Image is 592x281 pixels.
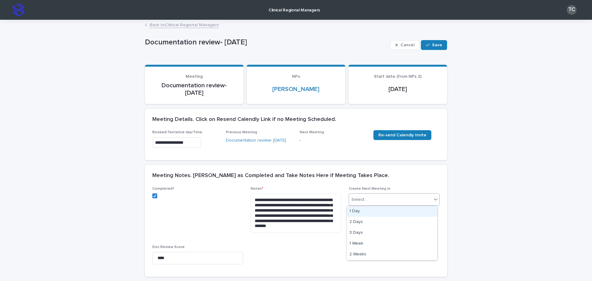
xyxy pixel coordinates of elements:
[401,43,414,47] span: Cancel
[226,130,257,134] span: Previous Meeting
[432,43,442,47] span: Save
[226,137,286,144] a: Documentation review- [DATE]
[145,38,388,47] p: Documentation review- [DATE]
[347,238,437,249] div: 1 Week
[186,74,203,79] span: Meeting
[356,85,440,93] p: [DATE]
[152,130,202,134] span: Booked/Tentative day/Time
[300,137,366,144] p: -
[421,40,447,50] button: Save
[150,21,219,28] a: Back toClinical Regional Managers
[347,206,437,217] div: 1 Day
[292,74,300,79] span: NPs
[12,4,25,16] img: stacker-logo-s-only.png
[272,85,319,93] a: [PERSON_NAME]
[152,82,236,97] p: Documentation review- [DATE]
[373,130,431,140] a: Re-send Calendly Invite
[300,130,324,134] span: Next Meeting
[251,187,263,191] span: Notes
[347,249,437,260] div: 2 Weeks
[152,116,336,123] h2: Meeting Details. Click on Resend Calendly Link if no Meeting Scheduled.
[349,187,390,191] span: Create Next Meeting in
[567,5,577,15] div: TC
[152,245,185,249] span: Doc Review Score
[351,196,367,203] div: Select...
[347,228,437,238] div: 3 Days
[378,133,426,137] span: Re-send Calendly Invite
[347,217,437,228] div: 2 Days
[152,187,174,191] span: Completed?
[152,172,389,179] h2: Meeting Notes. [PERSON_NAME] as Completed and Take Notes Here if Meeting Takes Place.
[374,74,421,79] span: Start date (from NPs 2)
[390,40,420,50] button: Cancel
